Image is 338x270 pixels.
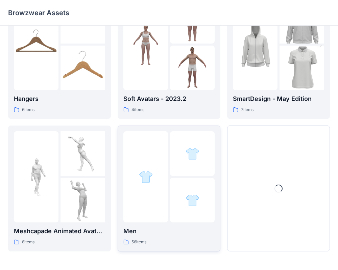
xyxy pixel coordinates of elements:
p: Meshcapade Animated Avatars [14,226,105,236]
img: folder 3 [280,34,324,101]
img: folder 2 [61,131,105,176]
img: folder 3 [170,46,215,90]
p: SmartDesign - May Edition [233,94,324,104]
img: folder 3 [61,178,105,222]
img: folder 1 [233,11,277,78]
img: folder 1 [14,22,58,67]
a: folder 1folder 2folder 3Men56items [118,126,220,251]
p: Men [123,226,215,236]
p: 6 items [22,106,34,113]
img: folder 1 [123,22,168,67]
img: folder 1 [14,155,58,199]
img: folder 3 [186,193,199,207]
p: Hangers [14,94,105,104]
img: folder 1 [139,170,153,184]
img: folder 3 [61,46,105,90]
img: folder 2 [186,147,199,161]
p: 7 items [241,106,254,113]
a: folder 1folder 2folder 3Meshcapade Animated Avatars8items [8,126,111,251]
p: 8 items [22,239,34,246]
p: 56 items [131,239,146,246]
p: Soft Avatars - 2023.2 [123,94,215,104]
p: 4 items [131,106,144,113]
p: Browzwear Assets [8,8,69,18]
